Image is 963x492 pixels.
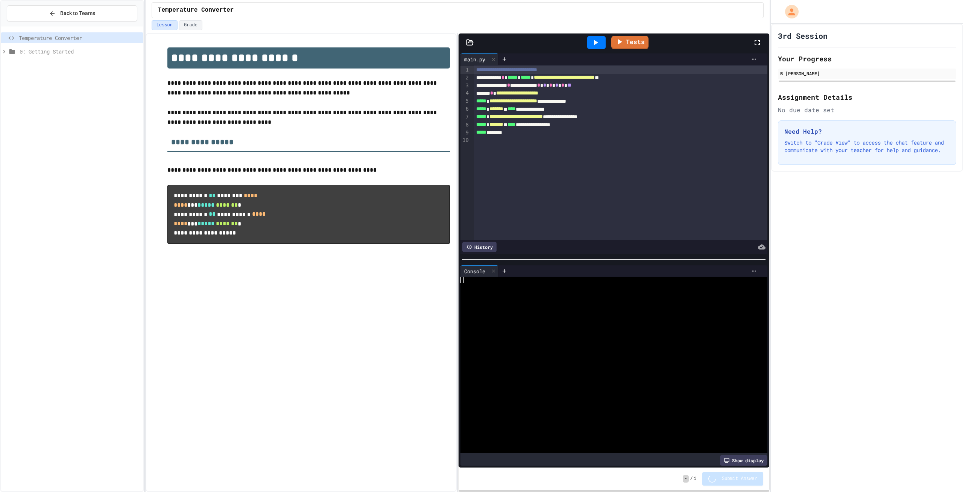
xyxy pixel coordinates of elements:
[784,139,950,154] p: Switch to "Grade View" to access the chat feature and communicate with your teacher for help and ...
[460,129,470,137] div: 9
[722,476,757,482] span: Submit Answer
[780,70,954,77] div: B [PERSON_NAME]
[720,455,767,466] div: Show display
[460,267,489,275] div: Console
[179,20,202,30] button: Grade
[460,113,470,121] div: 7
[158,6,234,15] span: Temperature Converter
[152,20,178,30] button: Lesson
[690,476,693,482] span: /
[777,3,800,20] div: My Account
[778,92,956,102] h2: Assignment Details
[460,90,470,97] div: 4
[20,47,140,55] span: 0: Getting Started
[611,36,649,49] a: Tests
[778,105,956,114] div: No due date set
[683,475,688,483] span: -
[460,121,470,129] div: 8
[460,137,470,145] div: 10
[784,127,950,136] h3: Need Help?
[60,9,95,17] span: Back to Teams
[462,242,497,252] div: History
[778,30,828,41] h1: 3rd Session
[694,476,696,482] span: 1
[19,34,140,42] span: Temperature Converter
[460,82,470,90] div: 3
[460,55,489,63] div: main.py
[460,97,470,105] div: 5
[778,53,956,64] h2: Your Progress
[460,105,470,113] div: 6
[460,74,470,82] div: 2
[460,66,470,74] div: 1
